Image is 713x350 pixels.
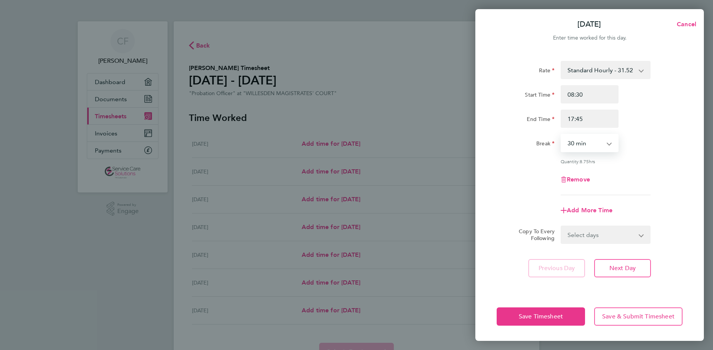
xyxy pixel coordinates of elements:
[665,17,704,32] button: Cancel
[561,158,651,164] div: Quantity: hrs
[602,313,675,320] span: Save & Submit Timesheet
[539,67,555,76] label: Rate
[577,19,601,30] p: [DATE]
[527,116,555,125] label: End Time
[561,110,619,128] input: E.g. 18:00
[580,158,589,164] span: 8.75
[594,259,651,277] button: Next Day
[561,177,590,183] button: Remove
[525,91,555,100] label: Start Time
[675,21,696,28] span: Cancel
[561,85,619,103] input: E.g. 08:00
[567,207,612,214] span: Add More Time
[567,176,590,183] span: Remove
[519,313,563,320] span: Save Timesheet
[561,207,612,213] button: Add More Time
[513,228,555,242] label: Copy To Every Following
[536,140,555,149] label: Break
[594,307,683,326] button: Save & Submit Timesheet
[475,33,704,43] div: Enter time worked for this day.
[609,264,636,272] span: Next Day
[497,307,585,326] button: Save Timesheet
